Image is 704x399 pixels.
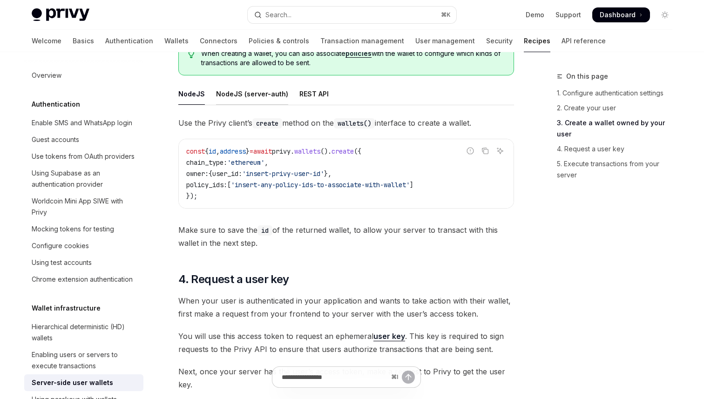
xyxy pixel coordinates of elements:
span: You will use this access token to request an ephemeral . This key is required to sign requests to... [178,330,514,356]
a: Hierarchical deterministic (HD) wallets [24,318,143,346]
span: }, [324,169,332,178]
span: policy_ids: [186,181,227,189]
span: , [216,147,220,156]
div: REST API [299,83,329,105]
img: light logo [32,8,89,21]
span: Use the Privy client’s method on the interface to create a wallet. [178,116,514,129]
span: user_id: [212,169,242,178]
a: Configure cookies [24,237,143,254]
span: ({ [354,147,361,156]
div: Configure cookies [32,240,89,251]
a: 2. Create your user [557,101,680,115]
div: NodeJS (server-auth) [216,83,288,105]
code: id [257,225,272,236]
button: Open search [248,7,456,23]
a: Enabling users or servers to execute transactions [24,346,143,374]
span: Make sure to save the of the returned wallet, to allow your server to transact with this wallet i... [178,223,514,250]
a: Basics [73,30,94,52]
div: Overview [32,70,61,81]
code: wallets() [334,118,375,128]
div: Use tokens from OAuth providers [32,151,135,162]
a: 4. Request a user key [557,142,680,156]
a: Wallets [164,30,189,52]
span: create [332,147,354,156]
span: When creating a wallet, you can also associate with the wallet to configure which kinds of transa... [201,49,504,68]
a: Overview [24,67,143,84]
a: 3. Create a wallet owned by your user [557,115,680,142]
div: NodeJS [178,83,205,105]
span: 'ethereum' [227,158,264,167]
div: Mocking tokens for testing [32,223,114,235]
span: } [246,147,250,156]
a: Support [555,10,581,20]
div: Enable SMS and WhatsApp login [32,117,132,128]
a: Worldcoin Mini App SIWE with Privy [24,193,143,221]
a: Server-side user wallets [24,374,143,391]
span: . [291,147,294,156]
button: Toggle dark mode [657,7,672,22]
div: Guest accounts [32,134,79,145]
a: Security [486,30,513,52]
a: Enable SMS and WhatsApp login [24,115,143,131]
button: Send message [402,371,415,384]
a: Dashboard [592,7,650,22]
span: (). [320,147,332,156]
a: User management [415,30,475,52]
a: Connectors [200,30,237,52]
a: API reference [562,30,606,52]
span: [ [227,181,231,189]
div: Search... [265,9,291,20]
span: { [205,147,209,156]
a: Welcome [32,30,61,52]
span: Dashboard [600,10,636,20]
span: { [209,169,212,178]
span: wallets [294,147,320,156]
a: policies [345,49,372,58]
a: Demo [526,10,544,20]
span: , [264,158,268,167]
span: privy [272,147,291,156]
span: On this page [566,71,608,82]
h5: Authentication [32,99,80,110]
a: Recipes [524,30,550,52]
div: Server-side user wallets [32,377,113,388]
a: Mocking tokens for testing [24,221,143,237]
a: Policies & controls [249,30,309,52]
div: Using Supabase as an authentication provider [32,168,138,190]
div: Worldcoin Mini App SIWE with Privy [32,196,138,218]
span: await [253,147,272,156]
span: When your user is authenticated in your application and wants to take action with their wallet, f... [178,294,514,320]
span: = [250,147,253,156]
a: Chrome extension authentication [24,271,143,288]
a: Transaction management [320,30,404,52]
div: Chrome extension authentication [32,274,133,285]
button: Ask AI [494,145,506,157]
a: Guest accounts [24,131,143,148]
a: 1. Configure authentication settings [557,86,680,101]
a: user key [373,331,405,341]
div: Hierarchical deterministic (HD) wallets [32,321,138,344]
button: Report incorrect code [464,145,476,157]
button: Copy the contents from the code block [479,145,491,157]
span: owner: [186,169,209,178]
span: 4. Request a user key [178,272,289,287]
a: Using Supabase as an authentication provider [24,165,143,193]
span: id [209,147,216,156]
input: Ask a question... [282,367,387,387]
svg: Tip [188,50,195,58]
a: 5. Execute transactions from your server [557,156,680,183]
span: chain_type: [186,158,227,167]
span: 'insert-any-policy-ids-to-associate-with-wallet' [231,181,410,189]
a: Use tokens from OAuth providers [24,148,143,165]
span: const [186,147,205,156]
span: ] [410,181,413,189]
span: }); [186,192,197,200]
a: Authentication [105,30,153,52]
div: Enabling users or servers to execute transactions [32,349,138,372]
h5: Wallet infrastructure [32,303,101,314]
span: 'insert-privy-user-id' [242,169,324,178]
a: Using test accounts [24,254,143,271]
code: create [252,118,282,128]
span: address [220,147,246,156]
div: Using test accounts [32,257,92,268]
